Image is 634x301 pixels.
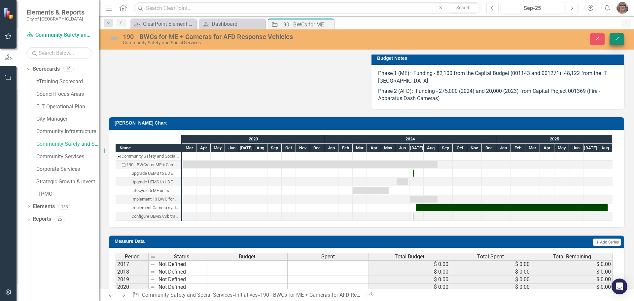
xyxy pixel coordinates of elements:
div: Apr [540,144,554,152]
td: $ 0.00 [450,268,531,276]
div: Jan [496,144,511,152]
div: 190 - BWCs for ME + Cameras for AFD Response Vehicles [123,33,398,40]
div: Task: Start date: 2023-03-01 End date: 2024-08-30 [183,161,438,168]
div: 190 - BWCs for ME + Cameras for AFD Response Vehicles [260,292,394,298]
div: Configure UEMS/Arbitrator to segregate ME and AFD [116,212,181,221]
div: Implement Camera systems on 17 AFD Apparatus [116,204,181,212]
div: Apr [196,144,211,152]
td: Not Defined [157,268,206,276]
div: Sep-25 [503,4,562,12]
div: Name [116,144,181,152]
td: $ 0.00 [531,276,613,283]
div: 25 [54,216,65,222]
div: Jul [239,144,253,152]
span: Search [456,5,471,10]
div: May [381,144,395,152]
div: 2023 [182,135,324,143]
a: Initiatives [235,292,258,298]
td: 2018 [116,268,149,276]
img: 8DAGhfEEPCf229AAAAAElFTkSuQmCC [150,269,155,275]
a: Dashboard [201,20,264,28]
div: Upgrade UEMS to UDE [116,169,181,178]
a: Community Safety and Social Services [142,292,232,298]
div: Task: Start date: 2024-07-02 End date: 2024-08-30 [116,195,181,204]
div: Aug [598,144,613,152]
td: $ 0.00 [450,260,531,268]
div: Aug [253,144,267,152]
p: Phase 1 (ME): Funding - 82,100 from the Capital Budget (001143 and 001271). 48,122 from the IT [G... [378,70,617,86]
div: 2024 [324,135,496,143]
div: Jan [324,144,338,152]
div: Task: Community Safety and Social Services Start date: 2023-03-01 End date: 2023-03-02 [116,152,181,161]
div: Implement Camera systems on 17 AFD Apparatus [131,204,179,212]
div: Oct [282,144,296,152]
td: Not Defined [157,283,206,291]
div: 190 - BWCs for ME + Cameras for AFD Response Vehicles [126,161,179,169]
img: 8DAGhfEEPCf229AAAAAElFTkSuQmCC [150,254,156,260]
a: ClearPoint Element Definitions [132,20,195,28]
div: Upgrade UEMS to UDE [131,169,173,178]
span: Period [125,254,140,260]
div: 10 [63,66,74,72]
div: Jul [409,144,424,152]
div: Community Safety and Social Services [122,152,179,161]
div: Feb [511,144,525,152]
div: Task: Start date: 2024-06-03 End date: 2024-06-28 [116,178,181,186]
div: Feb [338,144,353,152]
td: $ 0.00 [531,260,613,268]
h3: Budget Notes [377,56,621,61]
td: $ 0.00 [369,260,450,268]
div: Jun [225,144,239,152]
div: 2025 [496,135,613,143]
td: $ 0.00 [369,276,450,283]
div: Upgrade UEMS to UDE [131,178,173,186]
input: Search ClearPoint... [134,2,481,14]
div: Implement 13 BWC for ME [131,195,179,204]
td: 2017 [116,260,149,268]
div: Dashboard [212,20,264,28]
div: May [211,144,225,152]
div: Implement 13 BWC for ME [116,195,181,204]
div: Sep [267,144,282,152]
div: Task: Start date: 2024-07-08 End date: 2024-07-09 [116,212,181,221]
div: Oct [453,144,467,152]
div: Task: Start date: 2024-07-15 End date: 2025-08-22 [416,204,608,211]
div: Upgrade UEMS to UDE [116,178,181,186]
div: Open Intercom Messenger [612,279,627,294]
td: Not Defined [157,260,206,268]
a: Elements [33,203,55,210]
div: Jun [569,144,583,152]
div: Task: Start date: 2024-03-01 End date: 2024-05-17 [116,186,181,195]
a: Community Safety and Social Services [26,31,92,39]
div: Lifecycle 5 ME units [131,186,169,195]
div: Apr [367,144,381,152]
a: ELT Operational Plan [36,103,99,111]
div: Dec [482,144,496,152]
div: Mar [353,144,367,152]
td: $ 0.00 [369,283,450,291]
h3: Measure Data [115,239,377,244]
div: Nov [296,144,310,152]
div: Task: Start date: 2024-07-08 End date: 2024-07-10 [116,169,181,178]
button: Rosaline Wood [616,2,628,14]
div: Jul [583,144,598,152]
td: Not Defined [157,276,206,283]
td: 2019 [116,276,149,283]
img: 8DAGhfEEPCf229AAAAAElFTkSuQmCC [150,262,155,267]
div: 133 [58,204,71,209]
a: Council Focus Areas [36,91,99,98]
h3: [PERSON_NAME] Chart [115,121,621,126]
div: Nov [467,144,482,152]
span: Total Remaining [553,254,591,260]
a: Scorecards [33,65,60,73]
div: Community Safety and Social Services [116,152,181,161]
div: ClearPoint Element Definitions [143,20,195,28]
a: Corporate Services [36,166,99,173]
div: Task: Start date: 2024-07-08 End date: 2024-07-10 [413,170,414,177]
button: Add Series [593,239,621,246]
div: 190 - BWCs for ME + Cameras for AFD Response Vehicles [116,161,181,169]
img: 8DAGhfEEPCf229AAAAAElFTkSuQmCC [150,284,155,290]
div: Dec [310,144,324,152]
p: Phase 2 (AFD): Funding - 275,000 (2024) and 20,000 (2023) from Capital Project 001369 (Fire - App... [378,86,617,103]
